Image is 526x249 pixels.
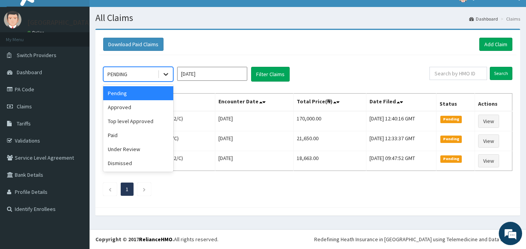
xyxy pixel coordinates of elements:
[366,111,436,131] td: [DATE] 12:40:16 GMT
[90,229,526,249] footer: All rights reserved.
[478,115,499,128] a: View
[314,235,520,243] div: Redefining Heath Insurance in [GEOGRAPHIC_DATA] using Telemedicine and Data Science!
[440,136,462,143] span: Pending
[215,94,294,111] th: Encounter Date
[4,166,148,193] textarea: Type your message and hit 'Enter'
[139,236,172,243] a: RelianceHMO
[103,86,173,100] div: Pending
[142,186,146,193] a: Next page
[215,111,294,131] td: [DATE]
[95,13,520,23] h1: All Claims
[14,39,32,58] img: d_794563401_company_1708531726252_794563401
[436,94,475,111] th: Status
[429,67,487,80] input: Search by HMO ID
[294,151,366,171] td: 18,663.00
[440,155,462,162] span: Pending
[366,131,436,151] td: [DATE] 12:33:37 GMT
[103,38,164,51] button: Download Paid Claims
[103,100,173,114] div: Approved
[440,116,462,123] span: Pending
[215,151,294,171] td: [DATE]
[103,114,173,128] div: Top level Approved
[215,131,294,151] td: [DATE]
[294,131,366,151] td: 21,650.00
[251,67,290,82] button: Filter Claims
[45,75,107,153] span: We're online!
[27,19,91,26] p: [GEOGRAPHIC_DATA]
[479,38,512,51] a: Add Claim
[126,186,128,193] a: Page 1 is your current page
[108,186,112,193] a: Previous page
[177,67,247,81] input: Select Month and Year
[469,16,498,22] a: Dashboard
[499,16,520,22] li: Claims
[478,134,499,148] a: View
[103,128,173,142] div: Paid
[478,154,499,167] a: View
[107,70,127,78] div: PENDING
[17,103,32,110] span: Claims
[4,11,21,28] img: User Image
[366,151,436,171] td: [DATE] 09:47:52 GMT
[294,94,366,111] th: Total Price(₦)
[40,44,131,54] div: Chat with us now
[27,30,46,35] a: Online
[17,120,31,127] span: Tariffs
[95,236,174,243] strong: Copyright © 2017 .
[475,94,512,111] th: Actions
[294,111,366,131] td: 170,000.00
[103,142,173,156] div: Under Review
[490,67,512,80] input: Search
[128,4,146,23] div: Minimize live chat window
[17,52,56,59] span: Switch Providers
[366,94,436,111] th: Date Filed
[17,69,42,76] span: Dashboard
[103,156,173,170] div: Dismissed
